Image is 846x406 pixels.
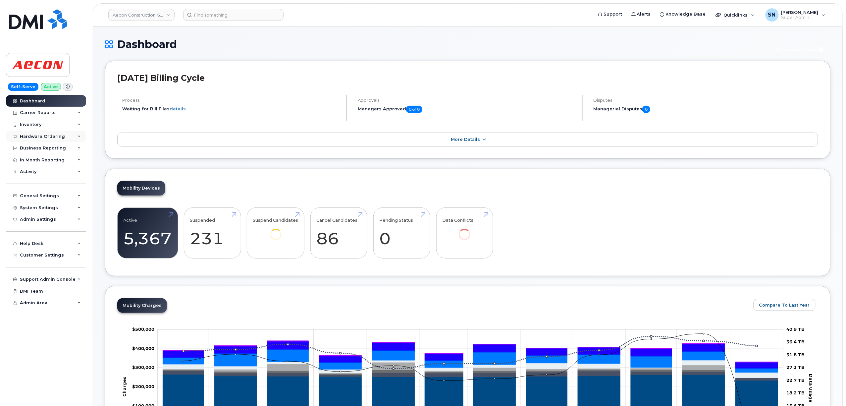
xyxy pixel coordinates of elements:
a: Suspended 231 [190,211,235,255]
g: QST [163,341,778,362]
a: Mobility Devices [117,181,165,196]
g: Hardware [163,360,778,378]
g: $0 [132,326,154,332]
h4: Disputes [593,98,818,103]
tspan: $500,000 [132,326,154,332]
g: Cancellation [163,362,778,378]
a: Mobility Charges [117,298,167,313]
a: details [170,106,186,111]
g: PST [163,341,778,363]
g: HST [163,341,778,368]
tspan: 36.4 TB [787,339,805,345]
a: Cancel Candidates 86 [316,211,361,255]
tspan: 27.3 TB [787,365,805,370]
span: 0 of 0 [406,106,422,113]
tspan: Data Usage [808,374,814,402]
h5: Managers Approved [358,106,576,113]
tspan: Charges [121,377,127,397]
g: Roaming [163,371,778,380]
h1: Dashboard [105,38,767,50]
g: GST [163,349,778,369]
tspan: $200,000 [132,384,154,389]
g: $0 [132,365,154,370]
tspan: $300,000 [132,365,154,370]
span: More Details [451,137,480,142]
tspan: $400,000 [132,346,154,351]
h4: Approvals [358,98,576,103]
h5: Managerial Disputes [593,106,818,113]
g: Features [163,350,778,373]
span: Compare To Last Year [759,302,810,308]
h2: [DATE] Billing Cycle [117,73,818,83]
a: Active 5,367 [124,211,172,255]
tspan: 22.7 TB [787,377,805,383]
a: Suspend Candidates [253,211,298,249]
tspan: 18.2 TB [787,390,805,395]
g: $0 [132,346,154,351]
g: $0 [132,384,154,389]
button: Customer Card [771,44,830,55]
span: 0 [642,106,650,113]
a: Pending Status 0 [379,211,424,255]
a: Data Conflicts [442,211,487,249]
tspan: 40.9 TB [787,326,805,332]
li: Waiting for Bill Files [122,106,341,112]
tspan: 31.8 TB [787,352,805,357]
button: Compare To Last Year [754,299,816,311]
h4: Process [122,98,341,103]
